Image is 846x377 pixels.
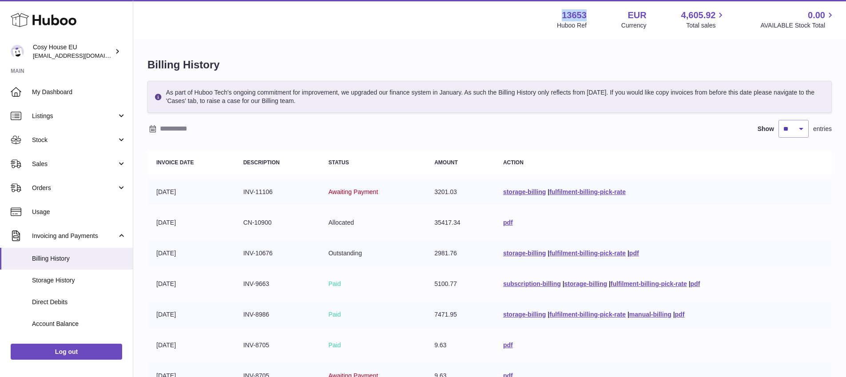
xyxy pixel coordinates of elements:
span: | [628,250,629,257]
td: 7471.95 [425,302,494,328]
a: storage-billing [503,250,546,257]
span: | [548,311,549,318]
td: 5100.77 [425,271,494,297]
a: fulfilment-billing-pick-rate [549,311,626,318]
strong: 13653 [562,9,587,21]
span: Outstanding [328,250,362,257]
span: Usage [32,208,126,216]
a: pdf [503,219,513,226]
strong: Amount [434,159,458,166]
span: Stock [32,136,117,144]
span: Orders [32,184,117,192]
td: [DATE] [147,210,234,236]
span: Sales [32,160,117,168]
strong: Invoice Date [156,159,194,166]
span: Invoicing and Payments [32,232,117,240]
a: manual-billing [629,311,671,318]
strong: EUR [628,9,646,21]
td: [DATE] [147,179,234,205]
span: Allocated [328,219,354,226]
span: | [548,250,549,257]
span: Paid [328,311,341,318]
span: | [609,280,611,287]
span: entries [813,125,832,133]
td: INV-8705 [234,332,320,358]
span: Listings [32,112,117,120]
span: Billing History [32,254,126,263]
span: Storage History [32,276,126,285]
a: pdf [629,250,639,257]
strong: Description [243,159,280,166]
a: 4,605.92 Total sales [681,9,726,30]
td: INV-11106 [234,179,320,205]
a: pdf [503,341,513,349]
img: supplychain@cosyhouse.de [11,45,24,58]
a: pdf [675,311,685,318]
span: AVAILABLE Stock Total [760,21,835,30]
td: [DATE] [147,332,234,358]
span: 0.00 [808,9,825,21]
span: | [563,280,564,287]
td: 2981.76 [425,240,494,266]
span: My Dashboard [32,88,126,96]
span: Direct Debits [32,298,126,306]
span: Total sales [686,21,726,30]
td: [DATE] [147,302,234,328]
a: fulfilment-billing-pick-rate [549,188,626,195]
a: fulfilment-billing-pick-rate [549,250,626,257]
td: [DATE] [147,271,234,297]
strong: Action [503,159,524,166]
span: Awaiting Payment [328,188,378,195]
span: Account Balance [32,320,126,328]
a: storage-billing [564,280,607,287]
label: Show [758,125,774,133]
td: 9.63 [425,332,494,358]
td: INV-9663 [234,271,320,297]
div: Huboo Ref [557,21,587,30]
a: pdf [691,280,700,287]
td: [DATE] [147,240,234,266]
strong: Status [328,159,349,166]
a: Log out [11,344,122,360]
h1: Billing History [147,58,832,72]
div: Cosy House EU [33,43,113,60]
span: | [689,280,691,287]
span: | [548,188,549,195]
a: storage-billing [503,311,546,318]
a: fulfilment-billing-pick-rate [611,280,687,287]
span: | [628,311,629,318]
td: 3201.03 [425,179,494,205]
div: As part of Huboo Tech's ongoing commitment for improvement, we upgraded our finance system in Jan... [147,81,832,113]
td: 35417.34 [425,210,494,236]
div: Currency [621,21,647,30]
a: subscription-billing [503,280,561,287]
td: CN-10900 [234,210,320,236]
span: [EMAIL_ADDRESS][DOMAIN_NAME] [33,52,131,59]
a: 0.00 AVAILABLE Stock Total [760,9,835,30]
span: Paid [328,280,341,287]
span: Paid [328,341,341,349]
span: | [673,311,675,318]
td: INV-8986 [234,302,320,328]
td: INV-10676 [234,240,320,266]
a: storage-billing [503,188,546,195]
span: 4,605.92 [681,9,716,21]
